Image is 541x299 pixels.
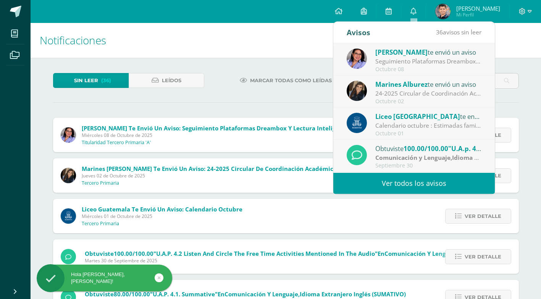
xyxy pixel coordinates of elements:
[375,98,481,105] div: Octubre 02
[82,221,119,227] p: Tercero Primaria
[375,111,481,121] div: te envió un aviso
[74,73,98,88] span: Sin leer
[347,22,370,43] div: Avisos
[375,162,481,169] div: Septiembre 30
[61,208,76,224] img: b41cd0bd7c5dca2e84b8bd7996f0ae72.png
[465,209,501,223] span: Ver detalle
[375,80,428,89] span: Marines Alburez
[375,66,481,73] div: Octubre 08
[375,79,481,89] div: te envió un aviso
[375,112,460,121] span: Liceo [GEOGRAPHIC_DATA]
[114,250,153,257] span: 100.00/100.00
[347,113,367,133] img: b41cd0bd7c5dca2e84b8bd7996f0ae72.png
[465,169,501,183] span: Ver detalle
[82,140,151,146] p: Titularidad Tercero Primaria 'A'
[61,127,76,143] img: c7252274f4342c4e93fe4d3a225bdacd.png
[465,250,501,264] span: Ver detalle
[82,213,242,219] span: Miércoles 01 de Octubre de 2025
[40,33,106,47] span: Notificaciones
[37,271,172,285] div: Hola [PERSON_NAME], [PERSON_NAME]!
[82,180,119,186] p: Tercero Primaria
[465,128,501,142] span: Ver detalle
[82,132,349,138] span: Miércoles 08 de Octubre de 2025
[375,48,428,57] span: [PERSON_NAME]
[456,5,500,12] span: [PERSON_NAME]
[224,290,406,298] span: Comunicación y Lenguaje,Idioma Extranjero Inglés (SUMATIVO)
[435,4,451,19] img: ba2ab28dfb00045329334569d6839517.png
[250,73,332,88] span: Marcar todas como leídas
[347,49,367,69] img: c7252274f4342c4e93fe4d3a225bdacd.png
[101,73,111,88] span: (36)
[82,205,242,213] span: Liceo Guatemala te envió un aviso: Calendario octubre
[230,73,341,88] a: Marcar todas como leídas
[347,81,367,101] img: 6f99ca85ee158e1ea464f4dd0b53ae36.png
[375,89,481,98] div: 24-2025 Circular de Coordinación Académica : Buenas tardes estimadas familias Maristas del Liceo ...
[375,143,481,153] div: Obtuviste en
[53,73,129,88] a: Sin leer(36)
[404,144,448,153] span: 100.00/100.00
[436,28,443,36] span: 36
[85,290,406,298] span: Obtuviste en
[153,250,378,257] span: "U.A.p. 4.2 Listen and circle the free time activities mentioned in the audio"
[162,73,181,88] span: Leídos
[82,165,337,172] span: Marines [PERSON_NAME] te envió un aviso: 24-2025 Circular de Coordinación Académica
[375,57,481,66] div: Seguimiento Plataformas Dreambox y Lectura Inteligente: Estimada Familia Marista: ¡Buenos días! D...
[375,47,481,57] div: te envió un aviso
[61,168,76,183] img: 6f99ca85ee158e1ea464f4dd0b53ae36.png
[333,173,495,194] a: Ver todos los avisos
[375,153,525,162] strong: Comunicación y Lenguaje,Idioma Extranjero Inglés
[82,124,349,132] span: [PERSON_NAME] te envió un aviso: Seguimiento Plataformas Dreambox y Lectura Inteligente
[375,121,481,130] div: Calendario octubre : Estimadas familias maristas les compartimos el calendario de este mes.
[82,172,337,179] span: Jueves 02 de Octubre de 2025
[129,73,204,88] a: Leídos
[456,11,500,18] span: Mi Perfil
[375,153,481,162] div: | FORMATIVO
[375,130,481,137] div: Octubre 01
[436,28,481,36] span: avisos sin leer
